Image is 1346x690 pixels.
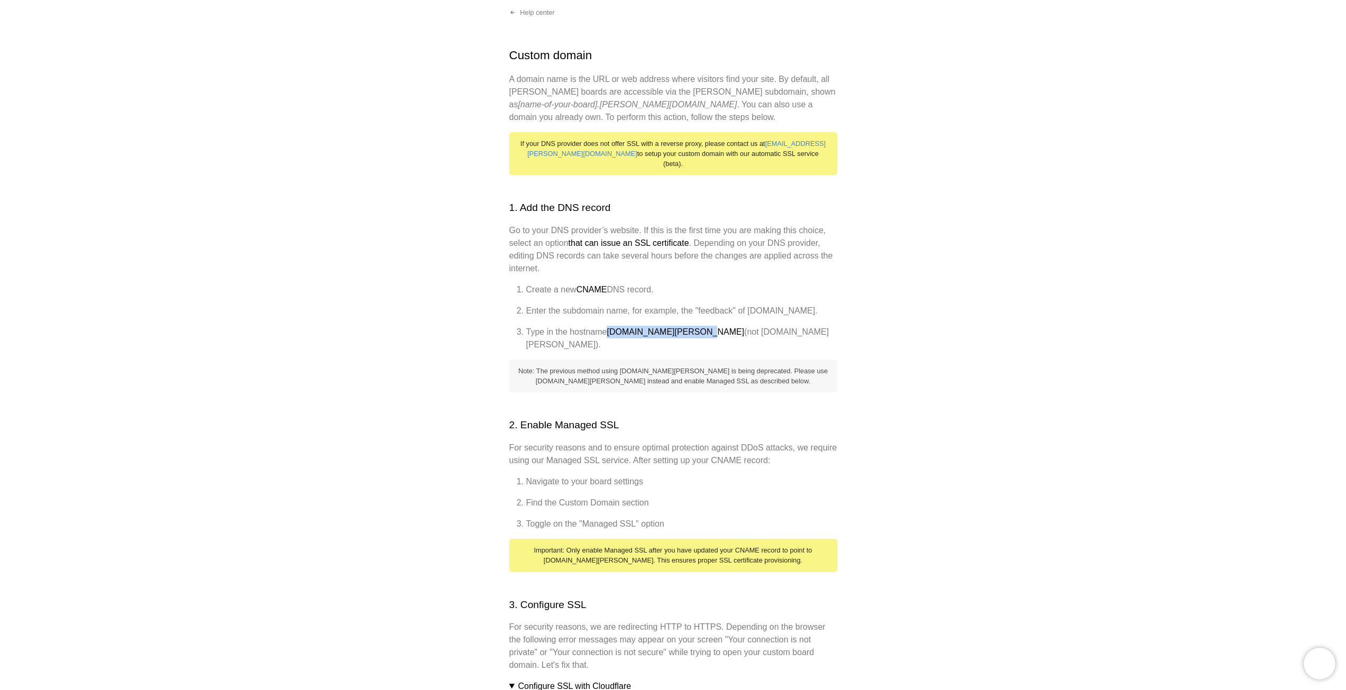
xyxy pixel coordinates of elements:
[527,140,826,158] a: [EMAIL_ADDRESS][PERSON_NAME][DOMAIN_NAME]
[509,224,837,275] p: Go to your DNS provider’s website. If this is the first time you are making this choice, select a...
[526,496,837,509] li: Find the Custom Domain section
[526,475,837,488] li: Navigate to your board settings
[509,597,837,613] h2: 3. Configure SSL
[509,418,837,433] h2: 2. Enable Managed SSL
[509,200,837,216] h2: 1. Add the DNS record
[509,47,837,65] h1: Custom domain
[1304,648,1335,679] iframe: Chatra live chat
[501,4,563,21] a: Help center
[526,326,837,351] li: Type in the hostname (not [DOMAIN_NAME][PERSON_NAME]).
[509,73,837,124] p: A domain name is the URL or web address where visitors find your site. By default, all [PERSON_NA...
[576,285,607,294] strong: CNAME
[518,100,737,109] em: [name-of-your-board].[PERSON_NAME][DOMAIN_NAME]
[607,327,744,336] strong: [DOMAIN_NAME][PERSON_NAME]
[509,621,837,671] p: For security reasons, we are redirecting HTTP to HTTPS. Depending on the browser the following er...
[509,360,837,392] div: Note: The previous method using [DOMAIN_NAME][PERSON_NAME] is being deprecated. Please use [DOMAI...
[569,238,689,247] strong: that can issue an SSL certificate
[509,441,837,467] p: For security reasons and to ensure optimal protection against DDoS attacks, we require using our ...
[509,132,837,176] div: If your DNS provider does not offer SSL with a reverse proxy, please contact us at to setup your ...
[526,305,837,317] li: Enter the subdomain name, for example, the "feedback" of [DOMAIN_NAME].
[526,283,837,296] li: Create a new DNS record.
[526,518,837,530] li: Toggle on the "Managed SSL" option
[509,539,837,572] div: Important: Only enable Managed SSL after you have updated your CNAME record to point to [DOMAIN_N...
